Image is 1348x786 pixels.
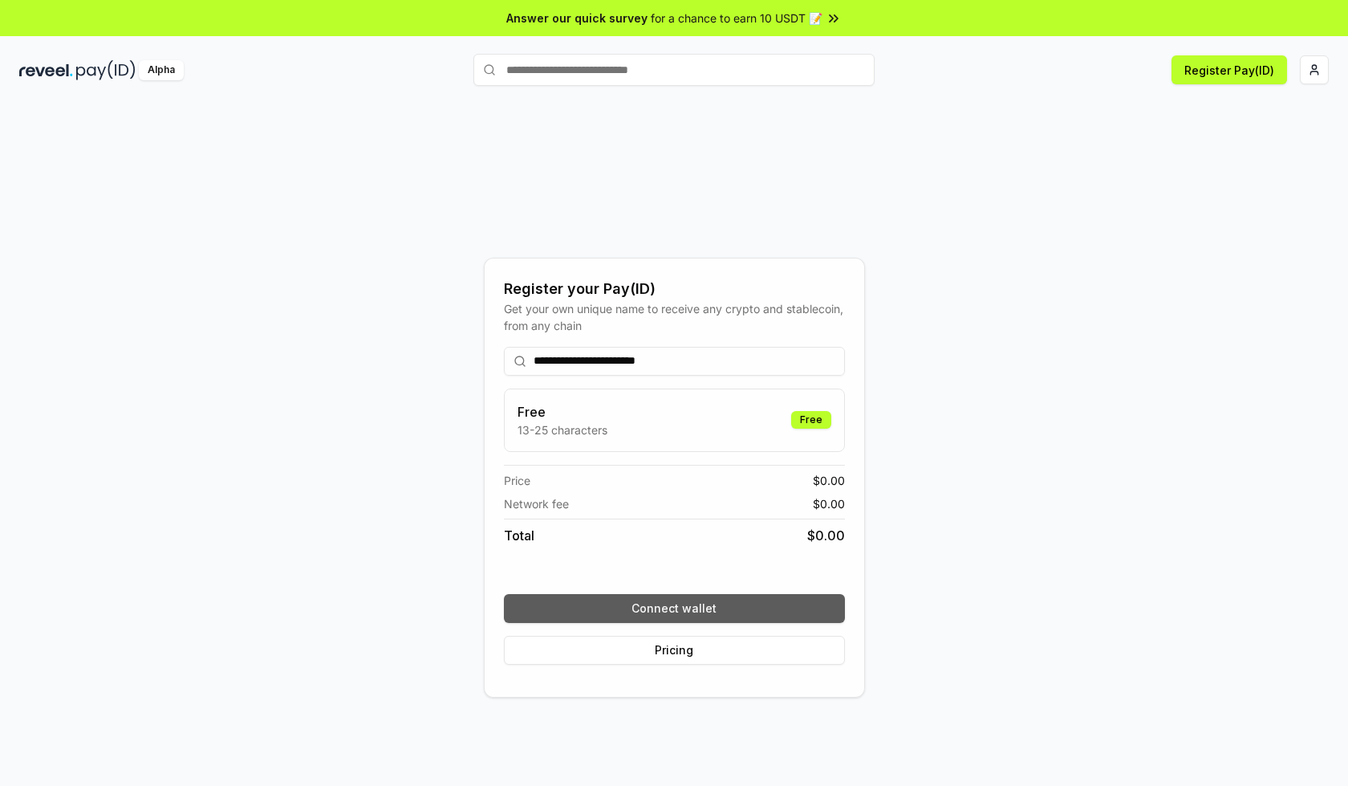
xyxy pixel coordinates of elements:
div: Register your Pay(ID) [504,278,845,300]
span: Answer our quick survey [506,10,648,26]
h3: Free [518,402,607,422]
p: 13-25 characters [518,422,607,438]
button: Connect wallet [504,594,845,623]
img: reveel_dark [19,60,73,80]
span: Network fee [504,495,569,512]
span: $ 0.00 [807,526,845,545]
div: Free [791,411,831,429]
button: Register Pay(ID) [1171,55,1287,84]
span: for a chance to earn 10 USDT 📝 [651,10,822,26]
span: $ 0.00 [813,495,845,512]
span: Price [504,472,530,489]
div: Get your own unique name to receive any crypto and stablecoin, from any chain [504,300,845,334]
button: Pricing [504,636,845,665]
span: Total [504,526,534,545]
span: $ 0.00 [813,472,845,489]
div: Alpha [139,60,184,80]
img: pay_id [76,60,136,80]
